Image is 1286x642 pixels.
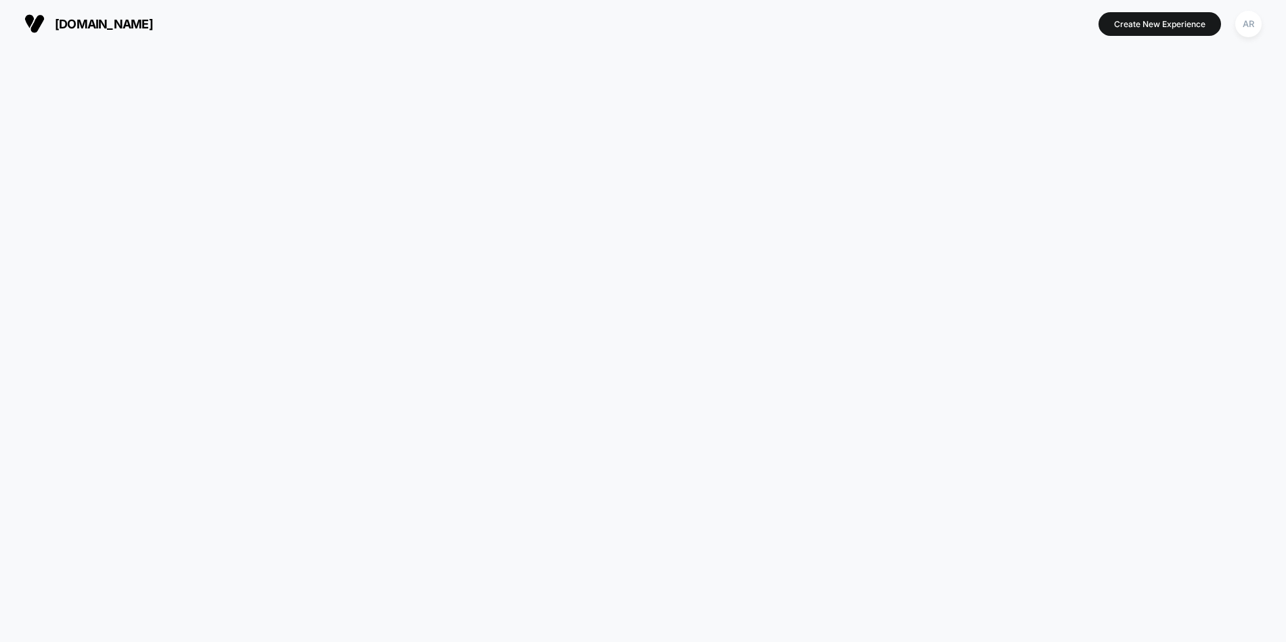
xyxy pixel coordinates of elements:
button: Create New Experience [1099,12,1221,36]
button: [DOMAIN_NAME] [20,13,157,35]
button: AR [1231,10,1266,38]
img: Visually logo [24,14,45,34]
div: AR [1235,11,1262,37]
span: [DOMAIN_NAME] [55,17,153,31]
